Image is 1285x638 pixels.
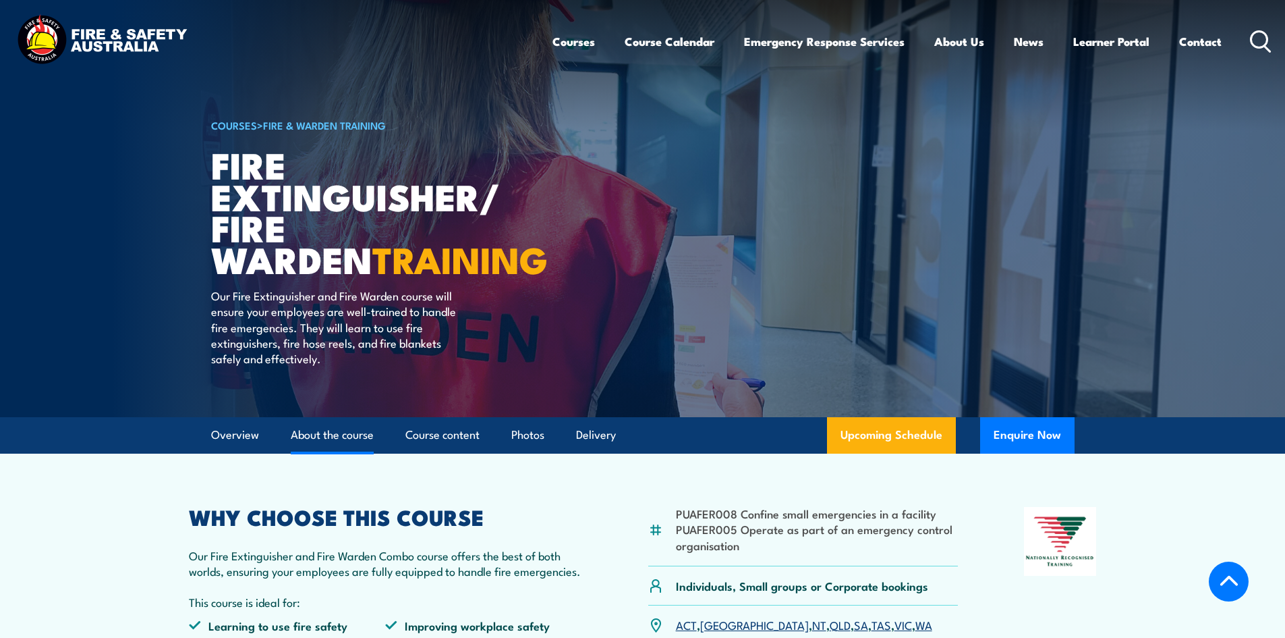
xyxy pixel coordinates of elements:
a: Emergency Response Services [744,24,905,59]
a: QLD [830,616,851,633]
p: This course is ideal for: [189,594,583,610]
p: Our Fire Extinguisher and Fire Warden Combo course offers the best of both worlds, ensuring your ... [189,548,583,579]
a: TAS [872,616,891,633]
h2: WHY CHOOSE THIS COURSE [189,507,583,526]
a: Contact [1179,24,1222,59]
p: Individuals, Small groups or Corporate bookings [676,578,928,593]
a: Photos [511,417,544,453]
h6: > [211,117,544,133]
strong: TRAINING [372,230,548,286]
a: Learner Portal [1073,24,1149,59]
a: Courses [552,24,595,59]
a: WA [915,616,932,633]
a: Course content [405,417,480,453]
a: Fire & Warden Training [263,117,386,132]
a: About Us [934,24,984,59]
button: Enquire Now [980,417,1075,454]
a: Upcoming Schedule [827,417,956,454]
li: PUAFER008 Confine small emergencies in a facility [676,506,959,521]
img: Nationally Recognised Training logo. [1024,507,1097,576]
a: News [1014,24,1044,59]
a: VIC [894,616,912,633]
h1: Fire Extinguisher/ Fire Warden [211,149,544,275]
a: [GEOGRAPHIC_DATA] [700,616,809,633]
a: Delivery [576,417,616,453]
a: NT [812,616,826,633]
a: COURSES [211,117,257,132]
a: Course Calendar [625,24,714,59]
a: ACT [676,616,697,633]
p: , , , , , , , [676,617,932,633]
a: About the course [291,417,374,453]
a: Overview [211,417,259,453]
li: PUAFER005 Operate as part of an emergency control organisation [676,521,959,553]
a: SA [854,616,868,633]
p: Our Fire Extinguisher and Fire Warden course will ensure your employees are well-trained to handl... [211,288,457,367]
